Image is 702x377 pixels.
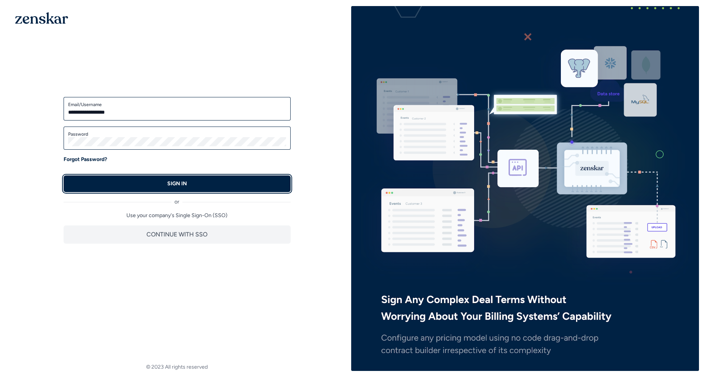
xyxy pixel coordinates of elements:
[167,180,187,188] p: SIGN IN
[64,212,291,219] p: Use your company's Single Sign-On (SSO)
[64,225,291,244] button: CONTINUE WITH SSO
[68,131,286,137] label: Password
[68,102,286,108] label: Email/Username
[64,192,291,206] div: or
[15,12,68,24] img: 1OGAJ2xQqyY4LXKgY66KYq0eOWRCkrZdAb3gUhuVAqdWPZE9SRJmCz+oDMSn4zDLXe31Ii730ItAGKgCKgCCgCikA4Av8PJUP...
[64,175,291,192] button: SIGN IN
[64,156,107,163] a: Forgot Password?
[3,363,351,371] footer: © 2023 All rights reserved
